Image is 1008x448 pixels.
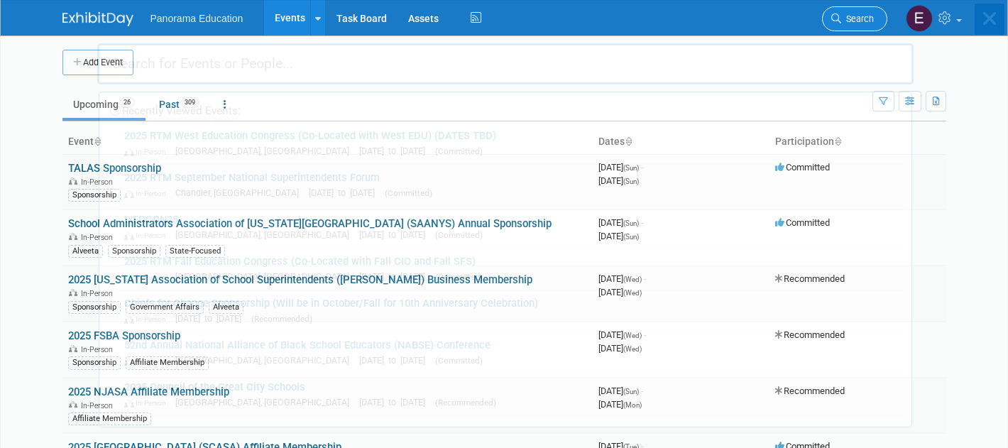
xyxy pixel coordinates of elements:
a: 52nd Annual National Alliance of Black School Educators (NABSE) Conference In-Person [GEOGRAPHIC_... [117,332,904,373]
span: (Recommended) [435,398,496,408]
span: In-Person [124,356,172,366]
span: [DATE] to [DATE] [359,229,432,240]
span: In-Person [124,147,172,156]
span: In-Person [124,315,172,324]
span: [DATE] to [DATE] [359,397,432,408]
a: txEDCON25 In-Person [GEOGRAPHIC_DATA], [GEOGRAPHIC_DATA] [DATE] to [DATE] (Committed) [117,207,904,248]
span: [DATE] to [DATE] [359,355,432,366]
span: (Committed) [385,188,432,198]
span: (Recommended) [251,314,312,324]
span: In-Person [124,189,172,198]
span: [GEOGRAPHIC_DATA], [GEOGRAPHIC_DATA] [175,229,356,240]
span: [DATE] to [DATE] [309,187,382,198]
span: (Committed) [435,272,483,282]
span: In-Person [124,398,172,408]
a: 2025 Council of the Great City Schools In-Person [GEOGRAPHIC_DATA], [GEOGRAPHIC_DATA] [DATE] to [... [117,374,904,415]
div: Recently Viewed Events: [106,92,904,123]
input: Search for Events or People... [97,43,914,84]
span: In-Person [124,273,172,282]
span: [DATE] to [DATE] [175,313,248,324]
span: In-Person [124,231,172,240]
span: [GEOGRAPHIC_DATA], [GEOGRAPHIC_DATA] [175,271,356,282]
a: 2025 RTM September National Superintendents Forum In-Person Chandler, [GEOGRAPHIC_DATA] [DATE] to... [117,165,904,206]
a: Chiefs for Change Sponsorship (Will be in October/Fall for 10th Anniversary Celebration) In-Perso... [117,290,904,332]
span: Chandler, [GEOGRAPHIC_DATA] [175,187,306,198]
span: [GEOGRAPHIC_DATA], [GEOGRAPHIC_DATA] [175,397,356,408]
span: (Committed) [435,230,483,240]
span: [GEOGRAPHIC_DATA], [GEOGRAPHIC_DATA] [175,355,356,366]
span: (Committed) [435,146,483,156]
a: 2025 RTM West Education Congress (Co-Located with West EDU) (DATES TBD) In-Person [GEOGRAPHIC_DAT... [117,123,904,164]
span: [DATE] to [DATE] [359,146,432,156]
span: (Committed) [435,356,483,366]
a: 2025 RTM Fall Education Congress (Co-Located with Fall CIO and Fall SFS) In-Person [GEOGRAPHIC_DA... [117,248,904,290]
span: [DATE] to [DATE] [359,271,432,282]
span: [GEOGRAPHIC_DATA], [GEOGRAPHIC_DATA] [175,146,356,156]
